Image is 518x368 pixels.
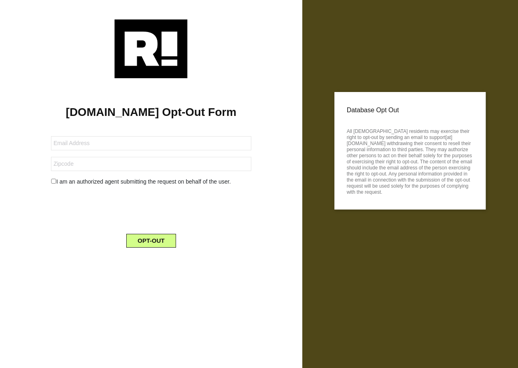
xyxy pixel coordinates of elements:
[45,178,257,186] div: I am an authorized agent submitting the request on behalf of the user.
[347,126,473,195] p: All [DEMOGRAPHIC_DATA] residents may exercise their right to opt-out by sending an email to suppo...
[115,19,187,78] img: Retention.com
[12,105,290,119] h1: [DOMAIN_NAME] Opt-Out Form
[347,104,473,116] p: Database Opt Out
[51,136,251,150] input: Email Address
[89,193,212,224] iframe: reCAPTCHA
[51,157,251,171] input: Zipcode
[126,234,176,248] button: OPT-OUT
